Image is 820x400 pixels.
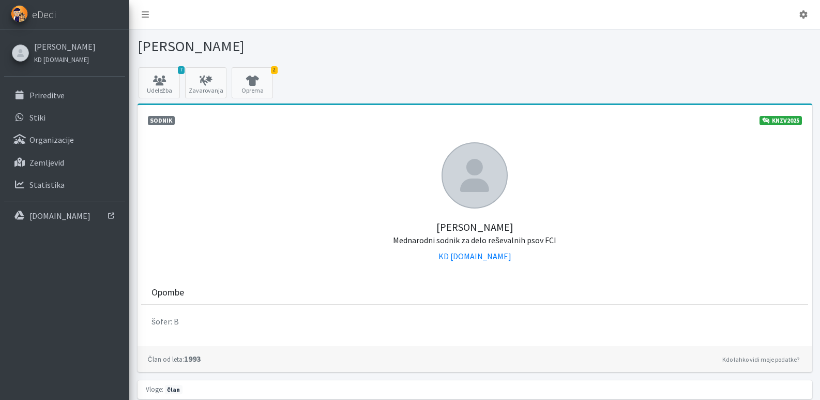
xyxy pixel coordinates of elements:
[4,152,125,173] a: Zemljevid
[4,107,125,128] a: Stiki
[151,287,184,298] h3: Opombe
[29,90,65,100] p: Prireditve
[185,67,226,98] a: Zavarovanja
[165,385,183,394] span: član
[29,112,45,123] p: Stiki
[29,157,64,168] p: Zemljevid
[438,251,511,261] a: KD [DOMAIN_NAME]
[139,67,180,98] a: 7 Udeležba
[148,116,175,125] span: Sodnik
[32,7,56,22] span: eDedi
[29,180,65,190] p: Statistika
[29,211,90,221] p: [DOMAIN_NAME]
[760,116,802,125] a: KNZV2025
[146,385,163,393] small: Vloge:
[271,66,278,74] span: 2
[393,235,556,245] small: Mednarodni sodnik za delo reševalnih psov FCI
[138,37,471,55] h1: [PERSON_NAME]
[4,129,125,150] a: Organizacije
[720,353,802,366] a: Kdo lahko vidi moje podatke?
[4,85,125,106] a: Prireditve
[148,355,184,363] small: Član od leta:
[29,135,74,145] p: Organizacije
[11,5,28,22] img: eDedi
[232,67,273,98] a: 2 Oprema
[34,55,89,64] small: KD [DOMAIN_NAME]
[151,315,798,328] p: šofer: B
[34,53,96,65] a: KD [DOMAIN_NAME]
[4,205,125,226] a: [DOMAIN_NAME]
[148,353,201,364] strong: 1993
[34,40,96,53] a: [PERSON_NAME]
[178,66,185,74] span: 7
[4,174,125,195] a: Statistika
[148,209,802,246] h5: [PERSON_NAME]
